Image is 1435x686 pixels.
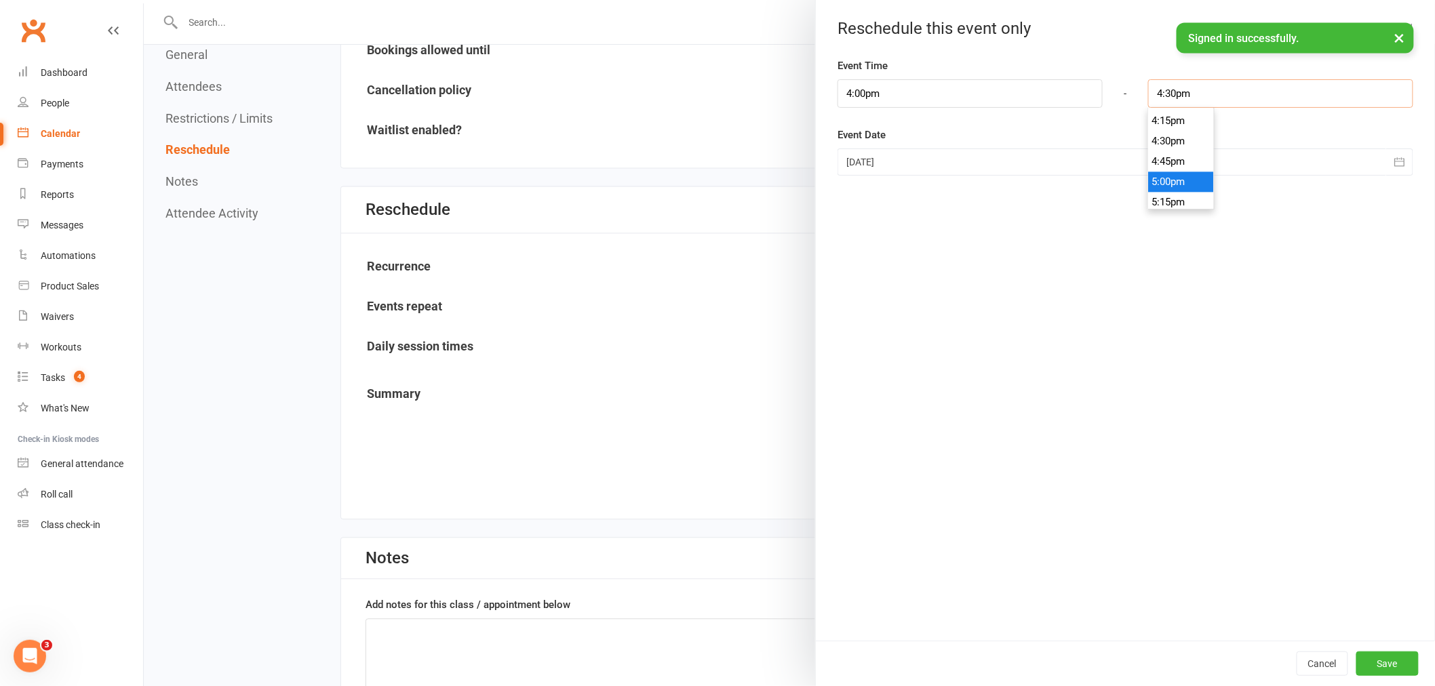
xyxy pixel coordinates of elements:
a: Product Sales [18,271,143,302]
a: Reports [18,180,143,210]
div: Messages [41,220,83,230]
a: Dashboard [18,58,143,88]
a: Clubworx [16,14,50,47]
li: 4:45pm [1149,151,1214,171]
button: Save [1356,651,1419,676]
label: Event Time [838,58,888,74]
a: Messages [18,210,143,241]
div: - [1102,79,1149,108]
div: Roll call [41,489,73,500]
div: Reschedule this event only [816,19,1435,38]
div: Dashboard [41,67,87,78]
div: Calendar [41,128,80,139]
div: Class check-in [41,519,100,530]
div: General attendance [41,458,123,469]
a: Tasks 4 [18,363,143,393]
a: Class kiosk mode [18,510,143,540]
a: Automations [18,241,143,271]
a: General attendance kiosk mode [18,449,143,479]
label: Event Date [838,127,886,143]
div: Product Sales [41,281,99,291]
span: 4 [74,371,85,382]
button: × [1388,23,1412,52]
a: Roll call [18,479,143,510]
a: Workouts [18,332,143,363]
li: 4:15pm [1149,110,1214,131]
a: What's New [18,393,143,424]
li: 4:30pm [1149,131,1214,151]
div: Payments [41,159,83,169]
div: Waivers [41,311,74,322]
div: Workouts [41,342,81,352]
a: Calendar [18,119,143,149]
a: People [18,88,143,119]
span: 3 [41,640,52,651]
a: Waivers [18,302,143,332]
div: People [41,98,69,108]
a: Payments [18,149,143,180]
span: Signed in successfully. [1189,32,1299,45]
div: Tasks [41,372,65,383]
button: Cancel [1297,651,1348,676]
li: 5:15pm [1149,192,1214,212]
div: Automations [41,250,96,261]
iframe: Intercom live chat [14,640,46,672]
div: What's New [41,403,90,413]
li: 5:00pm [1149,171,1214,192]
div: Reports [41,189,74,200]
